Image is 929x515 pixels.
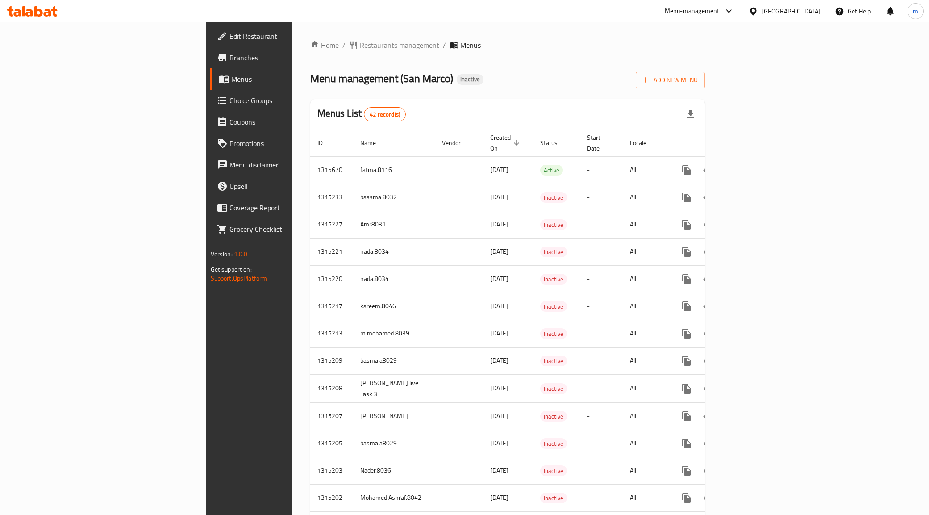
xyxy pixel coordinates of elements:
span: Choice Groups [229,95,354,106]
td: - [580,430,623,457]
button: Change Status [697,159,719,181]
span: Upsell [229,181,354,192]
td: [PERSON_NAME] [353,402,435,430]
span: Inactive [457,75,483,83]
td: All [623,347,669,374]
span: Inactive [540,439,567,449]
span: [DATE] [490,327,508,339]
button: Add New Menu [636,72,705,88]
td: bassma 8032 [353,184,435,211]
td: - [580,293,623,320]
div: Inactive [457,74,483,85]
span: [DATE] [490,492,508,503]
span: Edit Restaurant [229,31,354,42]
span: Inactive [540,411,567,422]
span: Branches [229,52,354,63]
div: Inactive [540,301,567,312]
span: m [913,6,918,16]
td: All [623,374,669,402]
td: - [580,347,623,374]
button: more [676,241,697,263]
td: All [623,293,669,320]
td: basmala8029 [353,347,435,374]
span: Menus [460,40,481,50]
span: Name [360,138,387,148]
button: Change Status [697,241,719,263]
button: more [676,187,697,208]
div: [GEOGRAPHIC_DATA] [762,6,821,16]
span: Start Date [587,132,612,154]
span: Vendor [442,138,472,148]
h2: Menus List [317,107,406,121]
div: Inactive [540,465,567,476]
span: Inactive [540,193,567,203]
td: - [580,156,623,184]
button: Change Status [697,406,719,427]
span: Inactive [540,274,567,285]
td: Nader.8036 [353,457,435,484]
td: All [623,156,669,184]
td: Amr8031 [353,211,435,238]
a: Coverage Report [210,197,362,218]
a: Promotions [210,133,362,154]
td: - [580,265,623,293]
td: All [623,484,669,511]
button: Change Status [697,378,719,399]
td: All [623,238,669,265]
td: kareem.8046 [353,293,435,320]
span: 1.0.0 [234,248,248,260]
span: Coverage Report [229,202,354,213]
button: more [676,350,697,372]
span: Inactive [540,384,567,394]
a: Restaurants management [349,40,439,50]
span: Menu management ( San Marco ) [310,68,453,88]
span: Inactive [540,220,567,230]
td: - [580,402,623,430]
td: nada.8034 [353,238,435,265]
button: Change Status [697,187,719,208]
span: Active [540,165,563,176]
button: more [676,159,697,181]
span: Get support on: [211,264,252,275]
td: m.mohamed.8039 [353,320,435,347]
div: Inactive [540,356,567,366]
span: Created On [490,132,522,154]
span: Menus [231,74,354,84]
span: [DATE] [490,246,508,257]
a: Upsell [210,176,362,197]
td: - [580,484,623,511]
span: Grocery Checklist [229,224,354,234]
th: Actions [669,130,769,157]
a: Coupons [210,111,362,133]
a: Menus [210,68,362,90]
span: Locale [630,138,658,148]
a: Branches [210,47,362,68]
span: [DATE] [490,355,508,366]
a: Menu disclaimer [210,154,362,176]
span: Promotions [229,138,354,149]
li: / [443,40,446,50]
button: Change Status [697,214,719,235]
div: Inactive [540,438,567,449]
div: Inactive [540,247,567,257]
td: nada.8034 [353,265,435,293]
span: Inactive [540,356,567,366]
td: All [623,402,669,430]
button: Change Status [697,350,719,372]
td: - [580,211,623,238]
button: Change Status [697,296,719,317]
a: Support.OpsPlatform [211,272,267,284]
button: more [676,460,697,482]
span: Inactive [540,329,567,339]
span: Status [540,138,569,148]
button: more [676,296,697,317]
td: All [623,265,669,293]
div: Inactive [540,493,567,503]
a: Choice Groups [210,90,362,111]
button: more [676,378,697,399]
button: Change Status [697,323,719,344]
